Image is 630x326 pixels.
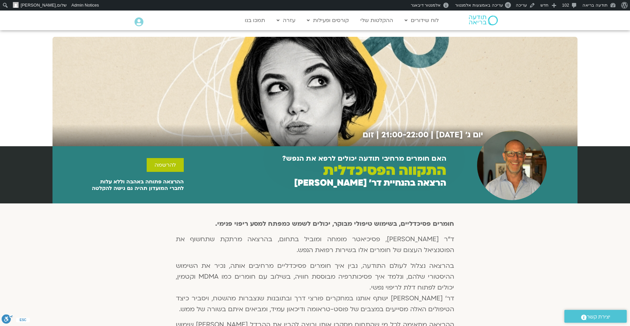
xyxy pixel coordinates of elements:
[215,220,454,228] strong: חומרים פסיכדליים, בשימוש טיפולי מבוקר, יכולים לשמש כמפתח למסע ריפוי פנימי.
[176,234,454,256] p: ד"ר [PERSON_NAME], פסיכיאטר מומחה ומוביל בתחום, בהרצאה מרתקת שתחשוף את הפוטנציאל העצום של חומרים ...
[52,178,184,192] p: ההרצאה פתוחה באהבה וללא עלות לחברי המועדון תהיה גם גישה להקלטה
[282,155,446,163] h2: האם חומרים מרחיבי תודעה יכולים לרפא את הנפש?
[323,162,446,178] h2: התקווה הפסיכדלית
[155,162,176,168] span: להרשמה
[21,3,56,8] span: [PERSON_NAME]
[455,3,503,8] span: עריכה באמצעות אלמנטור
[469,15,498,25] img: תודעה בריאה
[304,14,352,27] a: קורסים ופעילות
[52,130,483,140] h2: יום ג׳ [DATE] | 21:00-22:00 | זום
[241,14,268,27] a: תמכו בנו
[357,14,396,27] a: ההקלטות שלי
[176,261,454,315] p: בהרצאה נצלול לעולם התודעה, נבין איך חומרים פסיכדליים מרחיבים אותה, נכיר את השימוש ההיסטורי שלהם, ...
[294,178,446,188] h2: הרצאה בהנחיית דר׳ [PERSON_NAME]
[147,158,184,172] a: להרשמה
[477,130,547,200] img: Untitled design (4)
[401,14,442,27] a: לוח שידורים
[587,313,610,321] span: יצירת קשר
[273,14,299,27] a: עזרה
[564,310,627,323] a: יצירת קשר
